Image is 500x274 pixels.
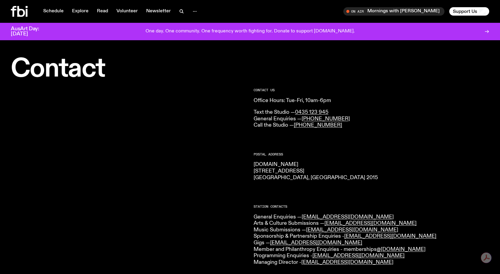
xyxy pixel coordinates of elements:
[254,205,489,208] h2: Station Contacts
[301,260,393,265] a: [EMAIL_ADDRESS][DOMAIN_NAME]
[254,214,489,266] p: General Enquiries — Arts & Culture Submissions — Music Submissions — Sponsorship & Partnership En...
[113,7,141,16] a: Volunteer
[93,7,112,16] a: Read
[143,7,174,16] a: Newsletter
[312,253,405,258] a: [EMAIL_ADDRESS][DOMAIN_NAME]
[11,26,49,37] h3: AusArt Day: [DATE]
[302,116,350,122] a: [PHONE_NUMBER]
[302,214,394,220] a: [EMAIL_ADDRESS][DOMAIN_NAME]
[146,29,355,34] p: One day. One community. One frequency worth fighting for. Donate to support [DOMAIN_NAME].
[254,89,489,92] h2: CONTACT US
[344,233,436,239] a: [EMAIL_ADDRESS][DOMAIN_NAME]
[254,109,489,129] p: Text the Studio — General Enquiries — Call the Studio —
[324,221,417,226] a: [EMAIL_ADDRESS][DOMAIN_NAME]
[11,57,246,81] h1: Contact
[295,110,328,115] a: 0435 123 945
[294,122,342,128] a: [PHONE_NUMBER]
[453,9,477,14] span: Support Us
[254,98,489,104] p: Office Hours: Tue-Fri, 10am-6pm
[254,161,489,181] p: [DOMAIN_NAME] [STREET_ADDRESS] [GEOGRAPHIC_DATA], [GEOGRAPHIC_DATA] 2015
[68,7,92,16] a: Explore
[40,7,67,16] a: Schedule
[343,7,444,16] button: On AirMornings with [PERSON_NAME]
[377,247,426,252] a: @[DOMAIN_NAME]
[306,227,398,233] a: [EMAIL_ADDRESS][DOMAIN_NAME]
[254,153,489,156] h2: Postal Address
[270,240,362,245] a: [EMAIL_ADDRESS][DOMAIN_NAME]
[449,7,489,16] button: Support Us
